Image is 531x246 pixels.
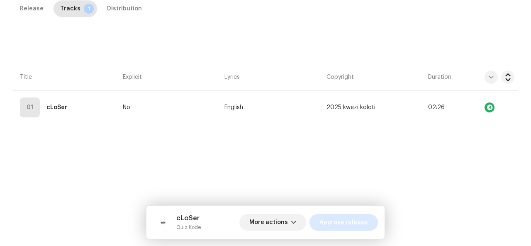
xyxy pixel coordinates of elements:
[249,214,288,231] span: More actions
[224,73,240,81] span: Lyrics
[239,214,306,231] button: More actions
[224,105,243,111] span: English
[428,105,445,110] span: 02:26
[176,223,201,231] small: cLoSer
[326,73,354,81] span: Copyright
[319,214,368,231] span: Approve release
[123,105,130,111] span: No
[309,214,378,231] button: Approve release
[176,213,201,223] h5: cLoSer
[123,73,142,81] span: Explicit
[326,105,375,111] span: 2025 kwezi koloti
[428,73,451,81] span: Duration
[153,212,173,232] img: d6dfe710-3fe1-4cc7-ade8-f3a45c96187a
